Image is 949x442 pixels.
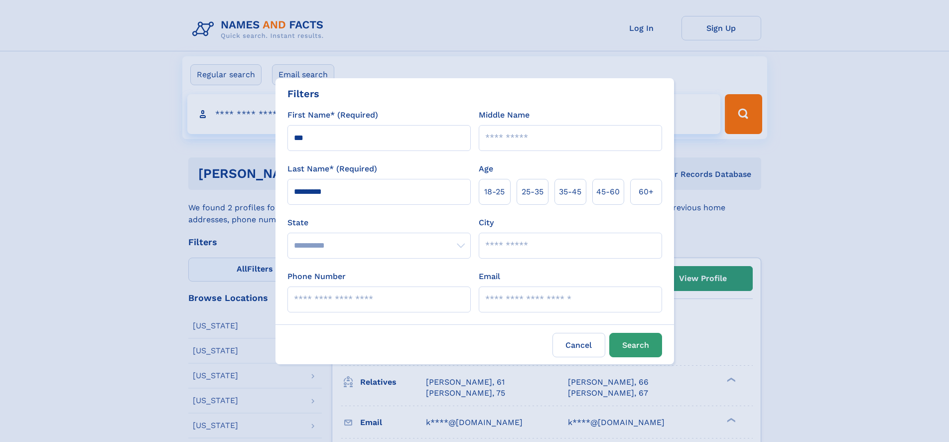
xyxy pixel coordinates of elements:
[609,333,662,357] button: Search
[479,217,494,229] label: City
[287,86,319,101] div: Filters
[287,109,378,121] label: First Name* (Required)
[484,186,505,198] span: 18‑25
[639,186,654,198] span: 60+
[596,186,620,198] span: 45‑60
[479,271,500,283] label: Email
[287,163,377,175] label: Last Name* (Required)
[552,333,605,357] label: Cancel
[479,163,493,175] label: Age
[287,217,471,229] label: State
[522,186,543,198] span: 25‑35
[479,109,530,121] label: Middle Name
[559,186,581,198] span: 35‑45
[287,271,346,283] label: Phone Number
